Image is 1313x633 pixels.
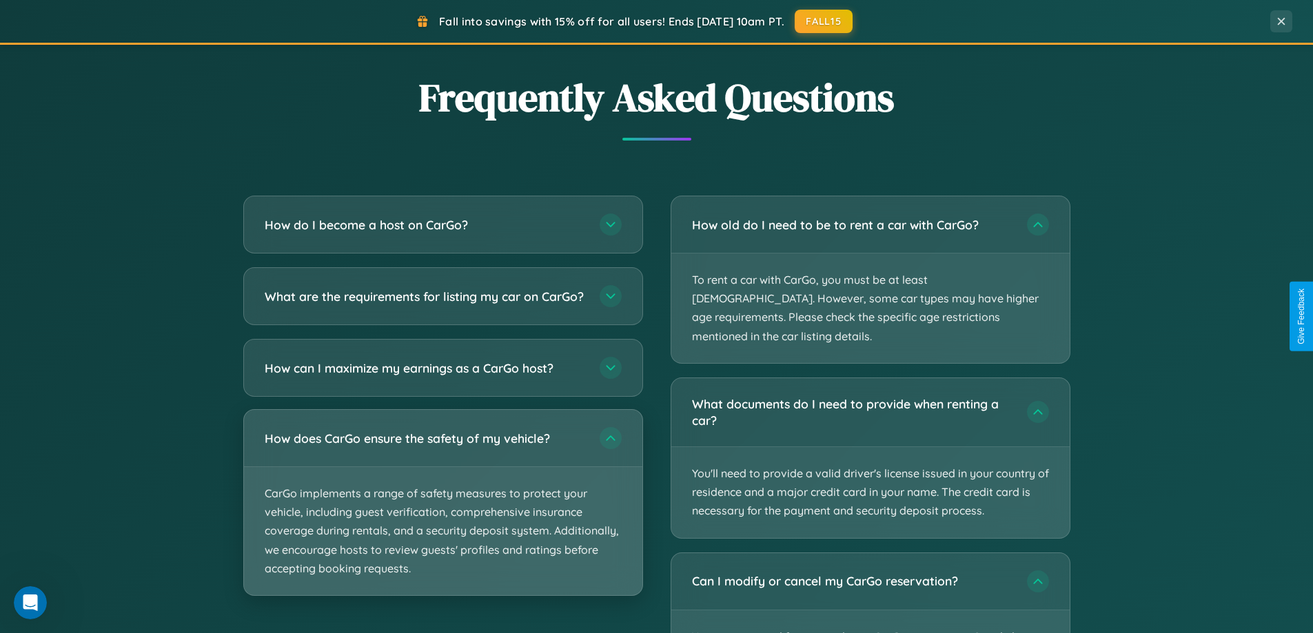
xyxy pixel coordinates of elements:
[671,447,1070,538] p: You'll need to provide a valid driver's license issued in your country of residence and a major c...
[795,10,853,33] button: FALL15
[244,467,642,595] p: CarGo implements a range of safety measures to protect your vehicle, including guest verification...
[14,586,47,619] iframe: Intercom live chat
[265,430,586,447] h3: How does CarGo ensure the safety of my vehicle?
[439,14,784,28] span: Fall into savings with 15% off for all users! Ends [DATE] 10am PT.
[671,253,1070,363] p: To rent a car with CarGo, you must be at least [DEMOGRAPHIC_DATA]. However, some car types may ha...
[692,216,1013,234] h3: How old do I need to be to rent a car with CarGo?
[1296,289,1306,344] div: Give Feedback
[692,395,1013,429] h3: What documents do I need to provide when renting a car?
[265,360,586,377] h3: How can I maximize my earnings as a CarGo host?
[265,288,586,305] h3: What are the requirements for listing my car on CarGo?
[243,71,1070,124] h2: Frequently Asked Questions
[265,216,586,234] h3: How do I become a host on CarGo?
[692,572,1013,590] h3: Can I modify or cancel my CarGo reservation?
